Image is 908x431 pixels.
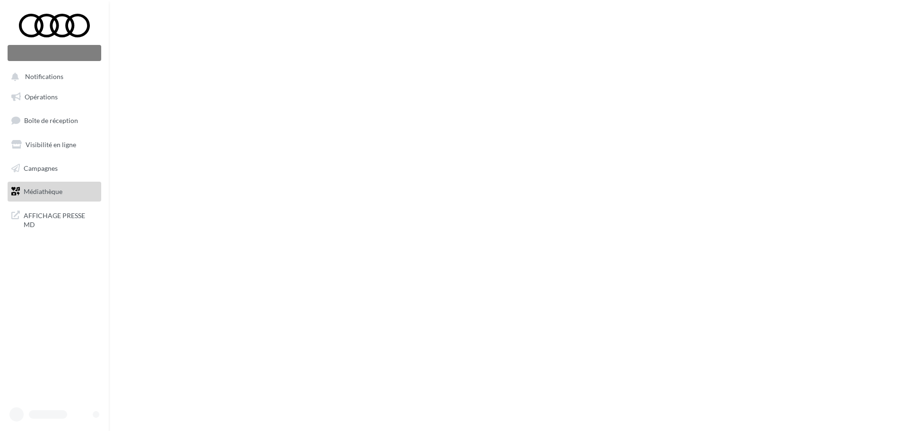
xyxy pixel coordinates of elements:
[24,187,62,195] span: Médiathèque
[26,141,76,149] span: Visibilité en ligne
[8,45,101,61] div: Nouvelle campagne
[6,158,103,178] a: Campagnes
[25,73,63,81] span: Notifications
[25,93,58,101] span: Opérations
[6,110,103,131] a: Boîte de réception
[6,87,103,107] a: Opérations
[6,182,103,202] a: Médiathèque
[24,164,58,172] span: Campagnes
[24,209,97,229] span: AFFICHAGE PRESSE MD
[24,116,78,124] span: Boîte de réception
[6,135,103,155] a: Visibilité en ligne
[6,205,103,233] a: AFFICHAGE PRESSE MD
